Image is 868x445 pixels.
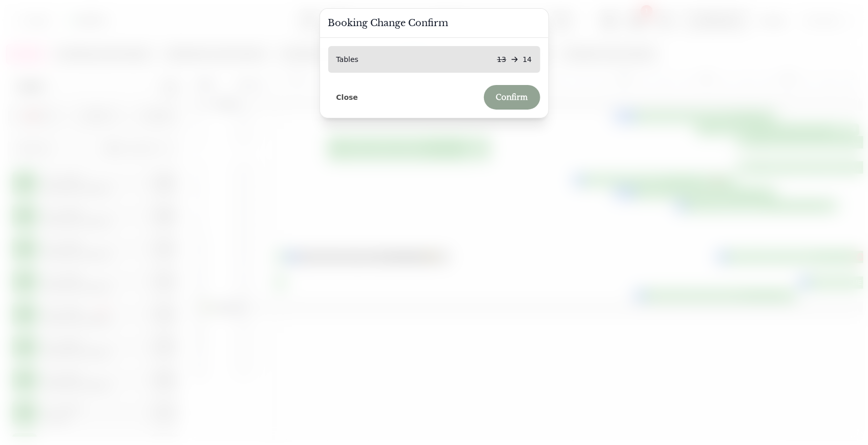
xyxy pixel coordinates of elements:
[484,85,540,110] button: Confirm
[328,91,367,104] button: Close
[523,54,532,65] p: 14
[336,94,358,101] span: Close
[336,54,359,65] p: Tables
[328,17,540,29] h3: Booking Change Confirm
[496,93,528,101] span: Confirm
[497,54,506,65] p: 13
